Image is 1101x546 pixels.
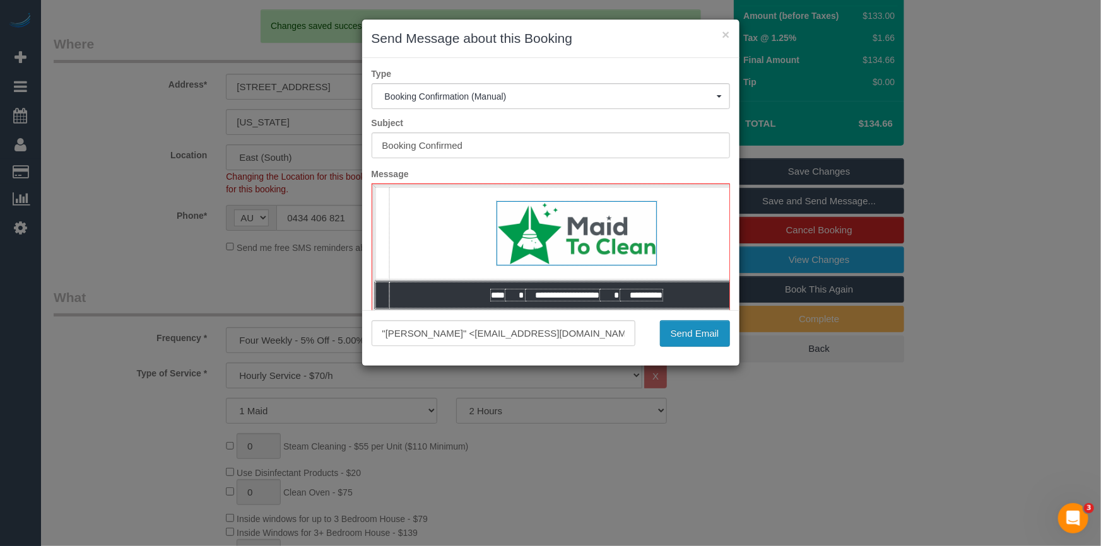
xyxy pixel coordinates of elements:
[362,117,739,129] label: Subject
[372,132,730,158] input: Subject
[660,320,730,347] button: Send Email
[1058,503,1088,533] iframe: Intercom live chat
[362,168,739,180] label: Message
[372,184,729,381] iframe: Rich Text Editor, editor1
[362,67,739,80] label: Type
[722,28,729,41] button: ×
[1084,503,1094,513] span: 3
[372,83,730,109] button: Booking Confirmation (Manual)
[372,29,730,48] h3: Send Message about this Booking
[385,91,717,102] span: Booking Confirmation (Manual)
